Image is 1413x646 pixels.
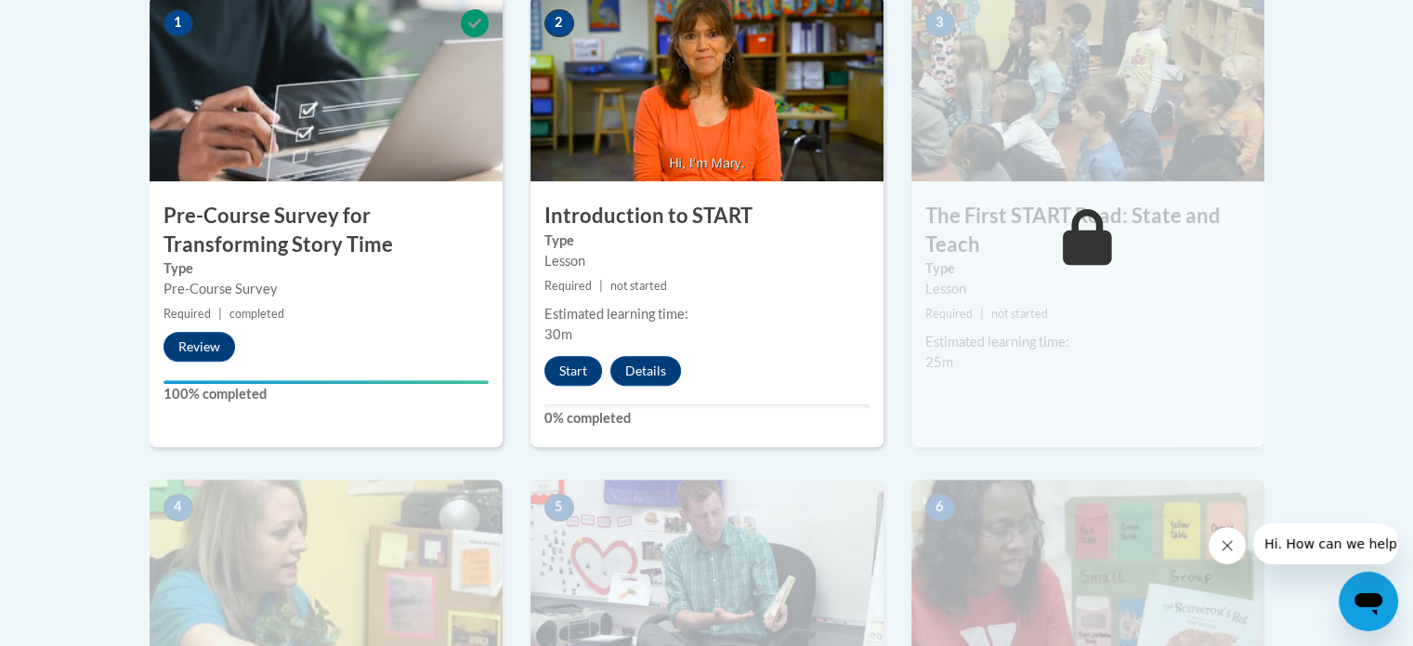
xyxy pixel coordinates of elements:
[599,279,603,293] span: |
[991,307,1048,321] span: not started
[980,307,984,321] span: |
[164,9,193,37] span: 1
[610,356,681,386] button: Details
[1253,523,1398,564] iframe: Message from company
[544,408,870,428] label: 0% completed
[925,354,953,370] span: 25m
[925,332,1250,352] div: Estimated learning time:
[1339,572,1398,631] iframe: Button to launch messaging window
[164,307,211,321] span: Required
[925,258,1250,279] label: Type
[229,307,284,321] span: completed
[544,304,870,324] div: Estimated learning time:
[925,9,955,37] span: 3
[610,279,667,293] span: not started
[164,380,489,384] div: Your progress
[544,279,592,293] span: Required
[925,279,1250,299] div: Lesson
[544,326,572,342] span: 30m
[544,231,870,251] label: Type
[164,384,489,404] label: 100% completed
[11,13,150,28] span: Hi. How can we help?
[544,494,574,521] span: 5
[911,202,1264,259] h3: The First START Read: State and Teach
[925,494,955,521] span: 6
[544,9,574,37] span: 2
[925,307,973,321] span: Required
[530,202,883,231] h3: Introduction to START
[1209,527,1246,564] iframe: Close message
[544,251,870,271] div: Lesson
[218,307,222,321] span: |
[164,332,235,362] button: Review
[164,494,193,521] span: 4
[164,279,489,299] div: Pre-Course Survey
[150,202,503,259] h3: Pre-Course Survey for Transforming Story Time
[544,356,602,386] button: Start
[164,258,489,279] label: Type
